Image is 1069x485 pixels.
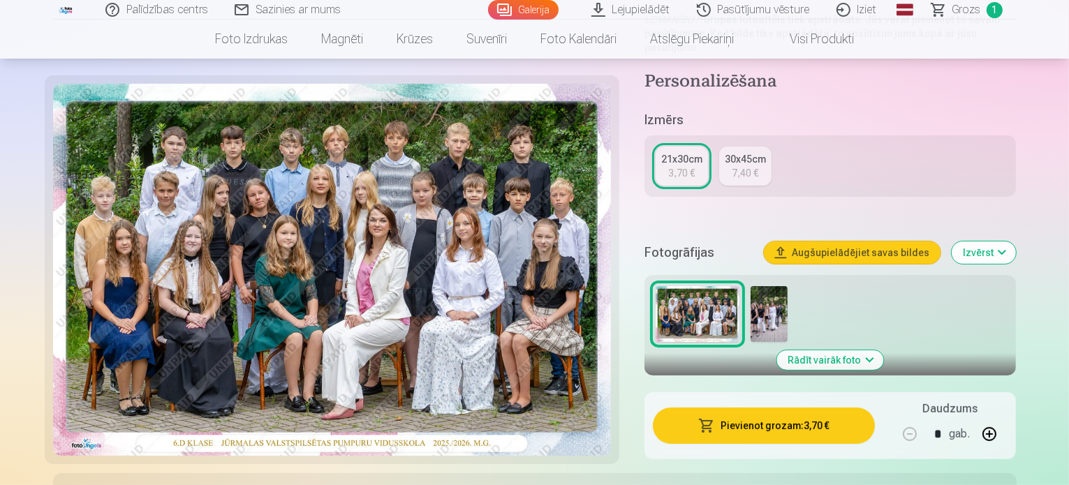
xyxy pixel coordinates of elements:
[987,2,1003,18] span: 1
[952,1,981,18] span: Grozs
[633,20,751,59] a: Atslēgu piekariņi
[380,20,450,59] a: Krūzes
[644,110,1017,130] h5: Izmērs
[656,147,708,186] a: 21x30cm3,70 €
[668,166,695,180] div: 3,70 €
[198,20,304,59] a: Foto izdrukas
[450,20,524,59] a: Suvenīri
[922,401,978,417] h5: Daudzums
[777,350,884,370] button: Rādīt vairāk foto
[661,152,702,166] div: 21x30cm
[719,147,772,186] a: 30x45cm7,40 €
[304,20,380,59] a: Magnēti
[949,417,970,451] div: gab.
[725,152,766,166] div: 30x45cm
[751,20,871,59] a: Visi produkti
[644,71,1017,94] h4: Personalizēšana
[59,6,74,14] img: /fa3
[653,408,876,444] button: Pievienot grozam:3,70 €
[524,20,633,59] a: Foto kalendāri
[732,166,758,180] div: 7,40 €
